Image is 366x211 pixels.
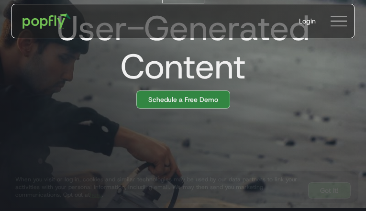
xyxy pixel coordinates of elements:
[15,176,300,199] div: When you visit or log in, cookies and similar technologies may be used by our data partners to li...
[90,191,102,199] a: here
[308,182,351,199] a: Got It!
[136,90,230,109] a: Schedule a Free Demo
[16,7,78,35] a: home
[291,9,323,33] a: Login
[4,9,355,86] h1: User-Generated Content
[299,16,316,26] div: Login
